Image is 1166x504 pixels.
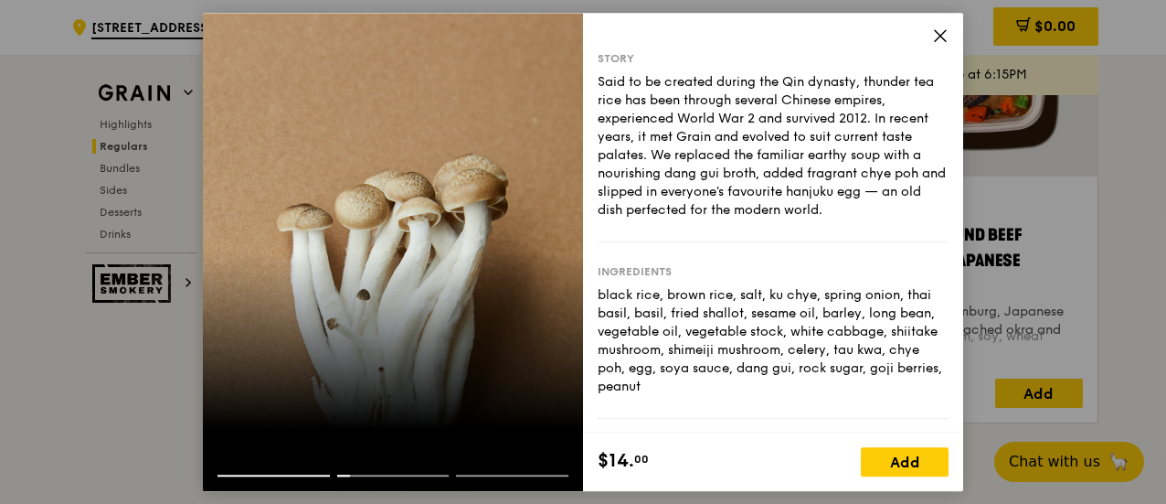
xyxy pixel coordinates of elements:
[598,73,949,220] div: Said to be created during the Qin dynasty, thunder tea rice has been through several Chinese empi...
[598,286,949,396] div: black rice, brown rice, salt, ku chye, spring onion, thai basil, basil, fried shallot, sesame oil...
[861,447,949,477] div: Add
[598,51,949,66] div: Story
[634,452,649,466] span: 00
[598,264,949,279] div: Ingredients
[598,447,634,475] span: $14.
